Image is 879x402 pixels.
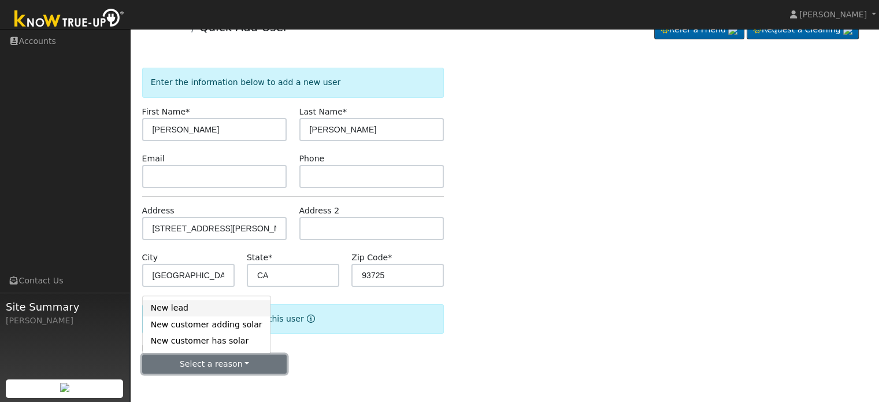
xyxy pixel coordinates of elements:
span: Required [268,253,272,262]
label: Email [142,153,165,165]
label: Address 2 [299,205,340,217]
span: Site Summary [6,299,124,315]
a: Quick Add User [199,20,288,34]
label: City [142,252,158,264]
a: Request a Cleaning [747,20,859,40]
a: Refer a Friend [654,20,744,40]
span: [PERSON_NAME] [799,10,867,19]
img: Know True-Up [9,6,130,32]
div: Select the reason for adding this user [142,304,444,334]
img: retrieve [60,383,69,392]
div: [PERSON_NAME] [6,315,124,327]
label: Zip Code [351,252,392,264]
div: Enter the information below to add a new user [142,68,444,97]
label: Phone [299,153,325,165]
span: Required [343,107,347,116]
a: New customer adding solar [143,316,270,333]
label: Last Name [299,106,347,118]
label: Address [142,205,175,217]
span: Required [388,253,392,262]
label: State [247,252,272,264]
a: Reason for new user [304,314,315,323]
label: First Name [142,106,190,118]
img: retrieve [728,25,737,35]
a: Accounts [150,22,187,31]
img: retrieve [843,25,852,35]
span: Required [186,107,190,116]
a: New lead [143,300,270,316]
a: New customer has solar [143,333,270,349]
button: Select a reason [142,355,287,374]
